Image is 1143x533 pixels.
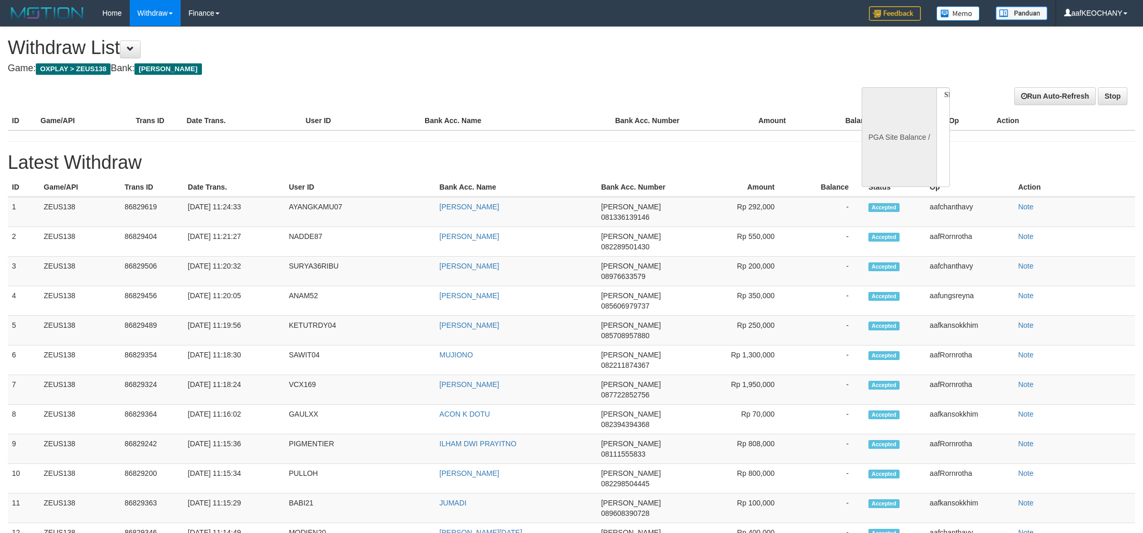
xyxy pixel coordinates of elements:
[39,405,120,434] td: ZEUS138
[868,292,900,301] span: Accepted
[284,227,435,257] td: NADDE87
[284,464,435,494] td: PULLOH
[120,286,184,316] td: 86829456
[120,178,184,197] th: Trans ID
[302,111,420,130] th: User ID
[926,286,1014,316] td: aafungsreyna
[601,469,661,477] span: [PERSON_NAME]
[184,345,285,375] td: [DATE] 11:18:30
[703,375,790,405] td: Rp 1,950,000
[703,494,790,523] td: Rp 100,000
[926,345,1014,375] td: aafRornrotha
[8,464,39,494] td: 10
[597,178,703,197] th: Bank Acc. Number
[1014,87,1096,105] a: Run Auto-Refresh
[184,286,285,316] td: [DATE] 11:20:05
[868,262,900,271] span: Accepted
[39,494,120,523] td: ZEUS138
[864,178,926,197] th: Status
[182,111,301,130] th: Date Trans.
[868,322,900,330] span: Accepted
[601,203,661,211] span: [PERSON_NAME]
[868,410,900,419] span: Accepted
[868,470,900,478] span: Accepted
[184,405,285,434] td: [DATE] 11:16:02
[8,178,39,197] th: ID
[601,351,661,359] span: [PERSON_NAME]
[703,257,790,286] td: Rp 200,000
[601,450,646,458] span: 08111555833
[601,380,661,389] span: [PERSON_NAME]
[184,494,285,523] td: [DATE] 11:15:29
[284,375,435,405] td: VCX169
[868,233,900,242] span: Accepted
[601,243,649,251] span: 082289501430
[39,257,120,286] td: ZEUS138
[8,5,87,21] img: MOTION_logo.png
[8,494,39,523] td: 11
[790,345,864,375] td: -
[926,405,1014,434] td: aafkansokkhim
[120,434,184,464] td: 86829242
[790,178,864,197] th: Balance
[601,391,649,399] span: 087722852756
[284,286,435,316] td: ANAM52
[1018,380,1033,389] a: Note
[601,291,661,300] span: [PERSON_NAME]
[1018,203,1033,211] a: Note
[703,178,790,197] th: Amount
[790,434,864,464] td: -
[868,351,900,360] span: Accepted
[440,380,499,389] a: [PERSON_NAME]
[869,6,921,21] img: Feedback.jpg
[801,111,889,130] th: Balance
[440,232,499,241] a: [PERSON_NAME]
[1018,410,1033,418] a: Note
[39,197,120,227] td: ZEUS138
[420,111,611,130] th: Bank Acc. Name
[134,63,201,75] span: [PERSON_NAME]
[601,479,649,488] span: 082298504445
[8,197,39,227] td: 1
[284,178,435,197] th: User ID
[39,178,120,197] th: Game/API
[440,410,490,418] a: ACON K DOTU
[1018,499,1033,507] a: Note
[436,178,597,197] th: Bank Acc. Name
[120,197,184,227] td: 86829619
[284,494,435,523] td: BABI21
[36,63,111,75] span: OXPLAY > ZEUS138
[703,197,790,227] td: Rp 292,000
[862,87,936,187] div: PGA Site Balance /
[8,152,1135,173] h1: Latest Withdraw
[284,345,435,375] td: SAWIT04
[601,302,649,310] span: 085606979737
[8,111,36,130] th: ID
[926,375,1014,405] td: aafRornrotha
[1018,469,1033,477] a: Note
[996,6,1047,20] img: panduan.png
[120,375,184,405] td: 86829324
[284,316,435,345] td: KETUTRDY04
[39,434,120,464] td: ZEUS138
[440,469,499,477] a: [PERSON_NAME]
[120,464,184,494] td: 86829200
[184,227,285,257] td: [DATE] 11:21:27
[1098,87,1127,105] a: Stop
[926,197,1014,227] td: aafchanthavy
[703,464,790,494] td: Rp 800,000
[39,316,120,345] td: ZEUS138
[868,440,900,449] span: Accepted
[440,203,499,211] a: [PERSON_NAME]
[706,111,801,130] th: Amount
[601,420,649,429] span: 082394394368
[601,262,661,270] span: [PERSON_NAME]
[120,405,184,434] td: 86829364
[1018,262,1033,270] a: Note
[790,405,864,434] td: -
[601,439,661,448] span: [PERSON_NAME]
[131,111,182,130] th: Trans ID
[926,316,1014,345] td: aafkansokkhim
[184,257,285,286] td: [DATE] 11:20:32
[8,286,39,316] td: 4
